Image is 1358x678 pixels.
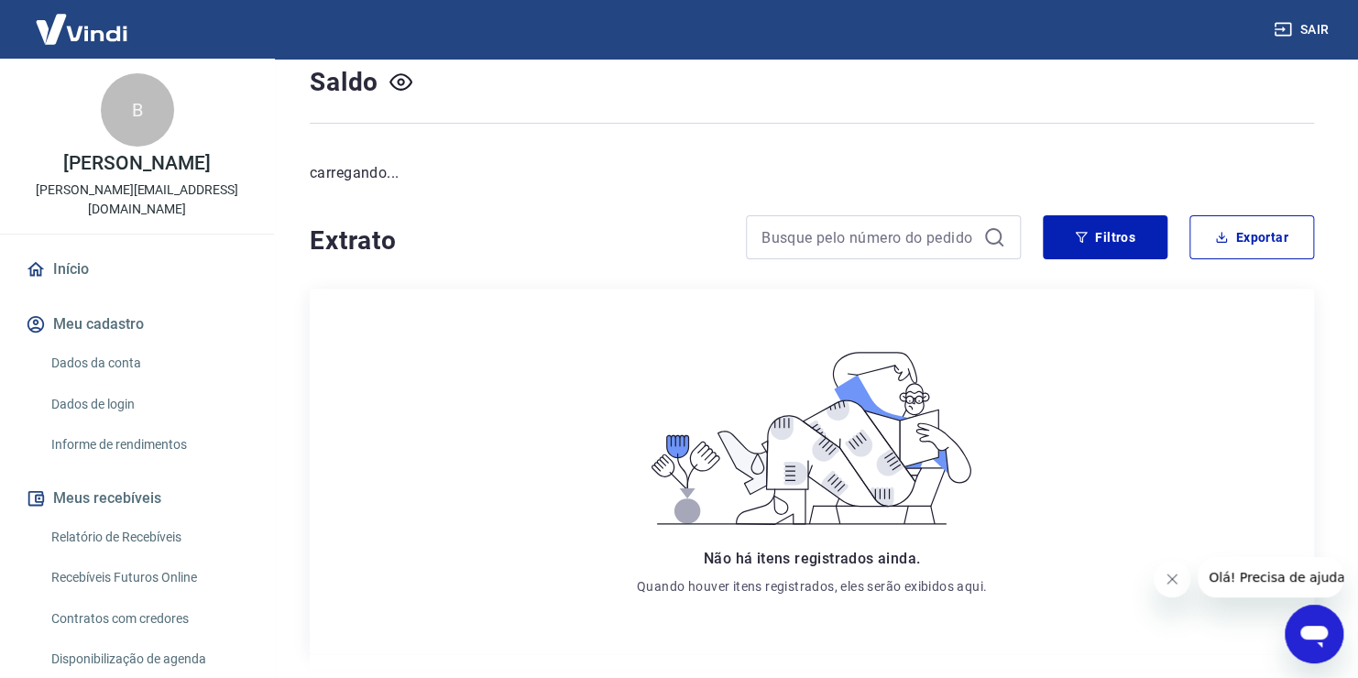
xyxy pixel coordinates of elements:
button: Filtros [1043,215,1167,259]
a: Disponibilização de agenda [44,640,252,678]
a: Informe de rendimentos [44,426,252,464]
p: [PERSON_NAME][EMAIL_ADDRESS][DOMAIN_NAME] [15,180,259,219]
img: Vindi [22,1,141,57]
a: Recebíveis Futuros Online [44,559,252,596]
div: B [101,73,174,147]
a: Contratos com credores [44,600,252,638]
span: Não há itens registrados ainda. [704,550,920,567]
a: Dados de login [44,386,252,423]
a: Relatório de Recebíveis [44,519,252,556]
iframe: Fechar mensagem [1154,561,1190,597]
iframe: Botão para abrir a janela de mensagens [1285,605,1343,663]
iframe: Mensagem da empresa [1198,557,1343,597]
p: carregando... [310,162,1314,184]
h4: Saldo [310,64,378,101]
span: Olá! Precisa de ajuda? [11,13,154,27]
button: Exportar [1189,215,1314,259]
button: Sair [1270,13,1336,47]
button: Meus recebíveis [22,478,252,519]
p: Quando houver itens registrados, eles serão exibidos aqui. [637,577,987,596]
a: Início [22,249,252,290]
button: Meu cadastro [22,304,252,344]
h4: Extrato [310,223,724,259]
p: [PERSON_NAME] [63,154,210,173]
a: Dados da conta [44,344,252,382]
input: Busque pelo número do pedido [761,224,976,251]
